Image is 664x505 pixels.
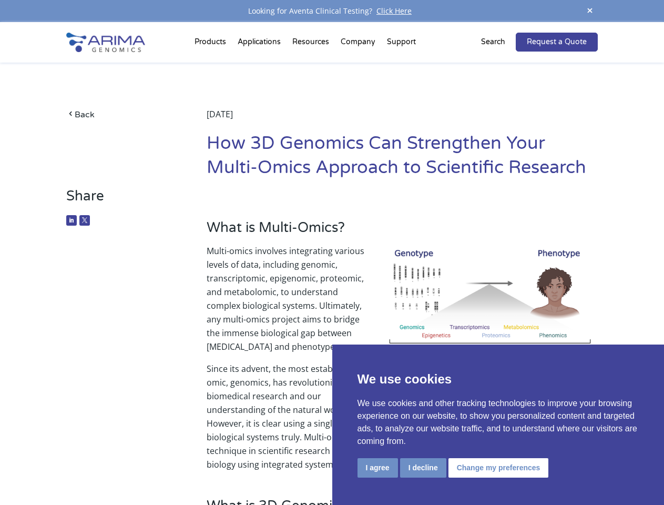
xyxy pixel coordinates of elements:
p: Multi-omics involves integrating various levels of data, including genomic, transcriptomic, epige... [207,244,598,362]
a: Click Here [372,6,416,16]
h3: What is Multi-Omics? [207,219,598,244]
a: Request a Quote [516,33,598,52]
button: Change my preferences [448,458,549,478]
button: I agree [357,458,398,478]
p: Since its advent, the most established omic, genomics, has revolutionized biomedical research and... [207,362,598,471]
div: [DATE] [207,107,598,132]
p: We use cookies and other tracking technologies to improve your browsing experience on our website... [357,397,639,448]
p: We use cookies [357,370,639,389]
button: I decline [400,458,446,478]
h1: How 3D Genomics Can Strengthen Your Multi-Omics Approach to Scientific Research [207,132,598,188]
div: Looking for Aventa Clinical Testing? [66,4,597,18]
h3: Share [66,188,177,213]
a: Back [66,107,177,122]
img: Arima-Genomics-logo [66,33,145,52]
p: Search [481,35,505,49]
